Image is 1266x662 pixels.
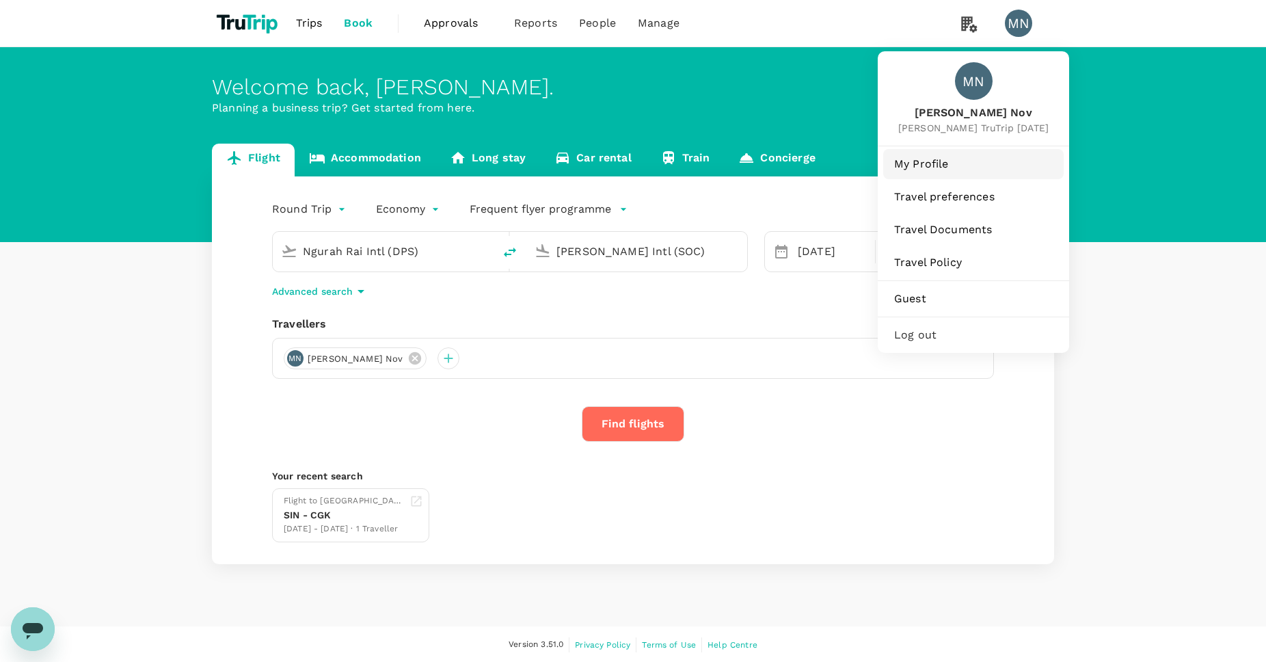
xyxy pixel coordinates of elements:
p: Frequent flyer programme [470,201,611,217]
a: Train [646,144,725,176]
div: MN [1005,10,1032,37]
div: MN [287,350,304,367]
a: Accommodation [295,144,435,176]
a: Travel Policy [883,248,1064,278]
span: Travel Policy [894,254,1053,271]
a: Concierge [724,144,829,176]
a: Travel Documents [883,215,1064,245]
button: Find flights [582,406,684,442]
button: Frequent flyer programme [470,201,628,217]
input: Going to [556,241,718,262]
span: Travel Documents [894,222,1053,238]
span: Help Centre [708,640,757,650]
a: Car rental [540,144,646,176]
span: Approvals [424,15,492,31]
a: Help Centre [708,637,757,652]
iframe: Button to launch messaging window [11,607,55,651]
div: MN[PERSON_NAME] Nov [284,347,427,369]
a: Long stay [435,144,540,176]
a: Guest [883,284,1064,314]
p: Advanced search [272,284,353,298]
a: Travel preferences [883,182,1064,212]
span: Trips [296,15,323,31]
span: Terms of Use [642,640,696,650]
span: [PERSON_NAME] TruTrip [DATE] [898,121,1049,135]
span: Reports [514,15,557,31]
button: Open [484,250,487,252]
div: SIN - CGK [284,508,404,522]
span: Privacy Policy [575,640,630,650]
div: Flight to [GEOGRAPHIC_DATA] [284,494,404,508]
div: Economy [376,198,442,220]
p: Planning a business trip? Get started from here. [212,100,1054,116]
div: [DATE] [792,238,872,265]
span: My Profile [894,156,1053,172]
p: Your recent search [272,469,994,483]
div: Welcome back , [PERSON_NAME] . [212,75,1054,100]
a: Terms of Use [642,637,696,652]
div: Travellers [272,316,994,332]
span: Version 3.51.0 [509,638,563,652]
button: Open [738,250,740,252]
span: Log out [894,327,1053,343]
input: Depart from [303,241,465,262]
button: Advanced search [272,283,369,300]
span: Book [344,15,373,31]
a: My Profile [883,149,1064,179]
span: Travel preferences [894,189,1053,205]
a: Privacy Policy [575,637,630,652]
div: MN [955,62,993,100]
button: delete [494,236,526,269]
div: Round Trip [272,198,349,220]
span: People [579,15,616,31]
span: Guest [894,291,1053,307]
a: Flight [212,144,295,176]
div: Log out [883,320,1064,350]
div: [DATE] - [DATE] · 1 Traveller [284,522,404,536]
img: TruTrip logo [212,8,285,38]
span: [PERSON_NAME] Nov [299,352,412,366]
span: [PERSON_NAME] Nov [898,105,1049,121]
span: Manage [638,15,679,31]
